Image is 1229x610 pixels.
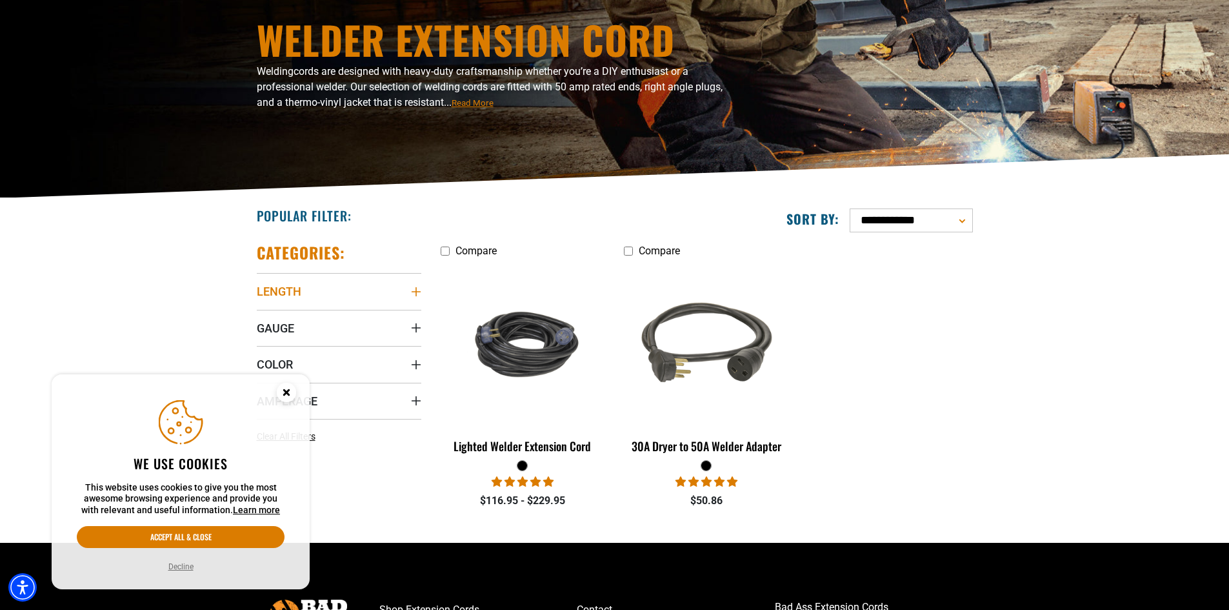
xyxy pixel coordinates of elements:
p: This website uses cookies to give you the most awesome browsing experience and provide you with r... [77,482,285,516]
span: Gauge [257,321,294,336]
summary: Color [257,346,421,382]
div: $116.95 - $229.95 [441,493,605,509]
summary: Gauge [257,310,421,346]
summary: Length [257,273,421,309]
span: Read More [452,98,494,108]
div: Lighted Welder Extension Cord [441,440,605,452]
span: 5.00 stars [675,476,737,488]
a: This website uses cookies to give you the most awesome browsing experience and provide you with r... [233,505,280,515]
span: Length [257,284,301,299]
span: Compare [455,245,497,257]
h2: Popular Filter: [257,207,352,224]
p: Welding [257,64,728,110]
span: cords are designed with heavy-duty craftsmanship whether you’re a DIY enthusiast or a professiona... [257,65,723,108]
span: Compare [639,245,680,257]
label: Sort by: [786,210,839,227]
a: black 30A Dryer to 50A Welder Adapter [624,263,788,460]
img: black [441,294,604,394]
summary: Amperage [257,383,421,419]
div: 30A Dryer to 50A Welder Adapter [624,440,788,452]
button: Accept all & close [77,526,285,548]
span: 5.00 stars [492,476,554,488]
span: Color [257,357,293,372]
img: black [625,270,788,418]
aside: Cookie Consent [52,374,310,590]
h1: Welder Extension Cord [257,20,728,59]
div: Accessibility Menu [8,573,37,602]
button: Decline [165,560,197,573]
button: Close this option [263,374,310,414]
h2: Categories: [257,243,346,263]
div: $50.86 [624,493,788,509]
a: black Lighted Welder Extension Cord [441,263,605,460]
h2: We use cookies [77,455,285,472]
